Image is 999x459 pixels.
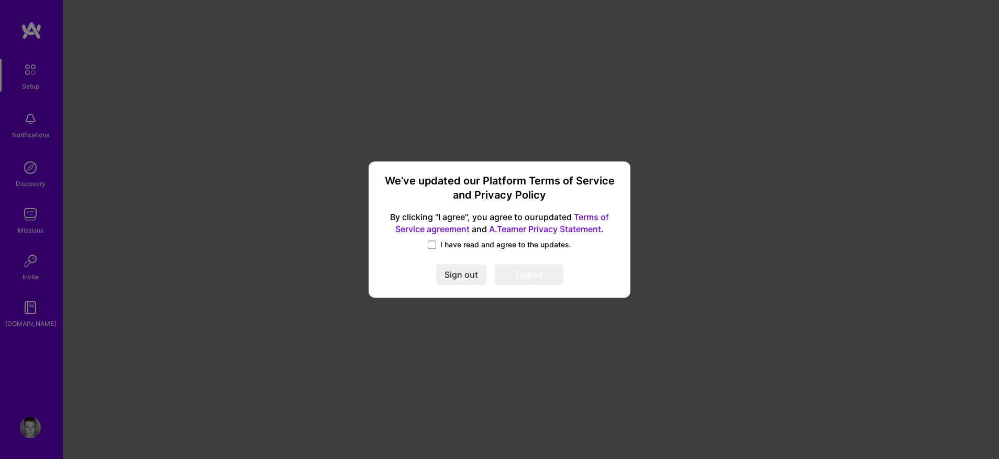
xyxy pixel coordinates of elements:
a: A.Teamer Privacy Statement [489,224,601,234]
button: I agree [495,264,563,285]
span: I have read and agree to the updates. [440,239,571,250]
span: By clicking "I agree", you agree to our updated and . [381,211,618,235]
h3: We’ve updated our Platform Terms of Service and Privacy Policy [381,174,618,203]
button: Sign out [436,264,486,285]
a: Terms of Service agreement [395,212,609,234]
